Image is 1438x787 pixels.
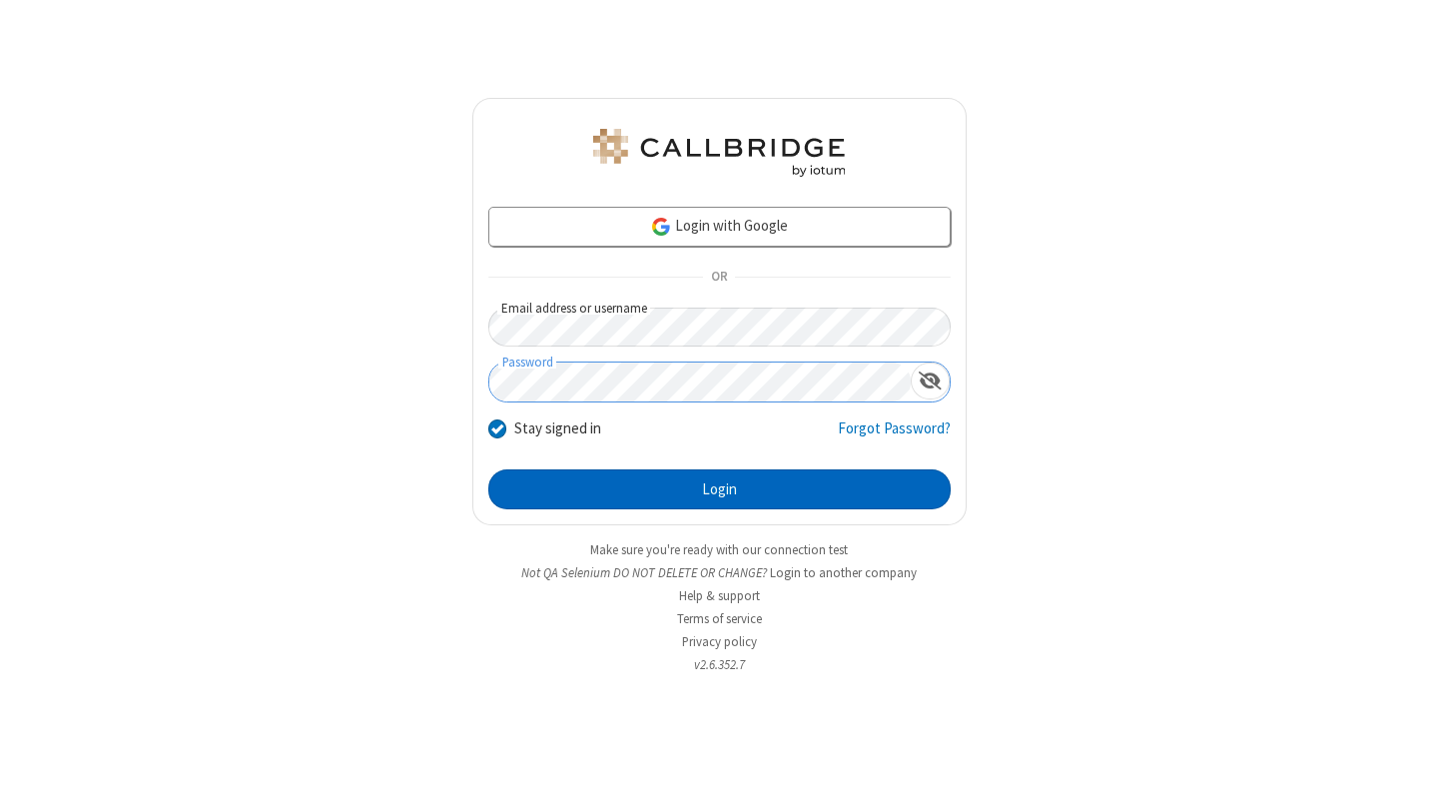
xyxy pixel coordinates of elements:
label: Stay signed in [514,417,601,440]
a: Terms of service [677,610,762,627]
a: Login with Google [488,207,951,247]
div: Show password [911,363,950,399]
li: Not QA Selenium DO NOT DELETE OR CHANGE? [472,563,967,582]
a: Make sure you're ready with our connection test [590,541,848,558]
li: v2.6.352.7 [472,655,967,674]
a: Help & support [679,587,760,604]
input: Email address or username [488,308,951,347]
span: OR [703,264,735,292]
a: Privacy policy [682,633,757,650]
button: Login [488,469,951,509]
a: Forgot Password? [838,417,951,455]
img: QA Selenium DO NOT DELETE OR CHANGE [589,129,849,177]
img: google-icon.png [650,216,672,238]
input: Password [489,363,911,401]
iframe: Chat [1388,735,1423,773]
button: Login to another company [770,563,917,582]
